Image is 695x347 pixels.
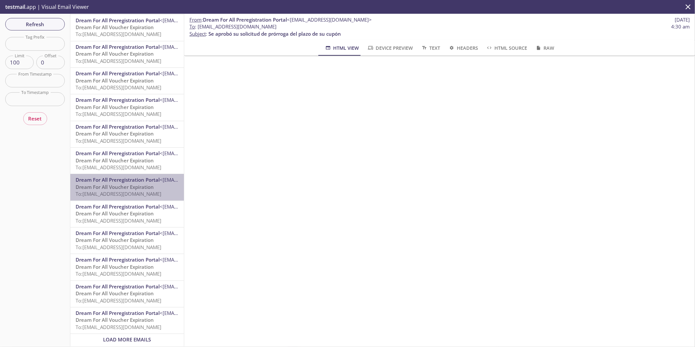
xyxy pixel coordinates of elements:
span: Dream For All Preregistration Portal [76,204,160,210]
span: Dream For All Preregistration Portal [76,97,160,103]
p: : [189,23,690,37]
span: To: [EMAIL_ADDRESS][DOMAIN_NAME] [76,271,161,277]
div: Dream For All Preregistration Portal<[EMAIL_ADDRESS][DOMAIN_NAME]>Dream For All Voucher Expiratio... [70,41,184,67]
span: To: [EMAIL_ADDRESS][DOMAIN_NAME] [76,191,161,197]
span: Dream For All Preregistration Portal [76,177,160,183]
div: Dream For All Preregistration Portal<[EMAIL_ADDRESS][DOMAIN_NAME]>Dream For All Voucher Expiratio... [70,174,184,200]
span: To: [EMAIL_ADDRESS][DOMAIN_NAME] [76,84,161,91]
span: Dream For All Preregistration Portal [76,44,160,50]
span: HTML Source [486,44,527,52]
span: Dream For All Voucher Expiration [76,264,154,270]
span: Load More Emails [103,337,151,343]
span: Raw [535,44,554,52]
div: Dream For All Preregistration Portal<[EMAIL_ADDRESS][DOMAIN_NAME]>Dream For All Voucher Expiratio... [70,68,184,94]
span: To: [EMAIL_ADDRESS][DOMAIN_NAME] [76,218,161,224]
span: Dream For All Preregistration Portal [76,230,160,237]
span: To: [EMAIL_ADDRESS][DOMAIN_NAME] [76,111,161,118]
span: Dream For All Voucher Expiration [76,78,154,84]
span: <[EMAIL_ADDRESS][DOMAIN_NAME]> [160,230,244,237]
span: Dream For All Preregistration Portal [76,283,160,290]
span: Dream For All Voucher Expiration [76,317,154,323]
span: Dream For All Voucher Expiration [76,24,154,31]
span: <[EMAIL_ADDRESS][DOMAIN_NAME]> [160,97,244,103]
span: <[EMAIL_ADDRESS][DOMAIN_NAME]> [160,283,244,290]
span: Dream For All Preregistration Portal [76,150,160,157]
span: <[EMAIL_ADDRESS][DOMAIN_NAME]> [160,150,244,157]
span: To [189,23,195,30]
span: <[EMAIL_ADDRESS][DOMAIN_NAME]> [160,44,244,50]
div: Dream For All Preregistration Portal<[EMAIL_ADDRESS][DOMAIN_NAME]>Dream For All Voucher Expiratio... [70,121,184,147]
span: <[EMAIL_ADDRESS][DOMAIN_NAME]> [287,16,372,23]
span: <[EMAIL_ADDRESS][DOMAIN_NAME]> [160,204,244,210]
span: From [189,16,202,23]
span: Dream For All Preregistration Portal [76,17,160,24]
span: <[EMAIL_ADDRESS][DOMAIN_NAME]> [160,70,244,77]
span: Text [421,44,440,52]
span: : [189,16,372,23]
span: To: [EMAIL_ADDRESS][DOMAIN_NAME] [76,298,161,304]
span: Dream For All Preregistration Portal [76,70,160,77]
span: <[EMAIL_ADDRESS][DOMAIN_NAME]> [160,17,244,24]
span: Dream For All Voucher Expiration [76,131,154,137]
span: Dream For All Preregistration Portal [76,124,160,130]
span: [DATE] [675,16,690,23]
span: To: [EMAIL_ADDRESS][DOMAIN_NAME] [76,164,161,171]
div: Dream For All Preregistration Portal<[EMAIL_ADDRESS][DOMAIN_NAME]>Dream For All Voucher Expiratio... [70,281,184,307]
span: : [EMAIL_ADDRESS][DOMAIN_NAME] [189,23,276,30]
span: 4:30 am [671,23,690,30]
div: Load More Emails [70,334,184,346]
span: Dream For All Preregistration Portal [76,310,160,317]
button: Refresh [5,18,65,30]
span: Headers [448,44,478,52]
span: Dream For All Voucher Expiration [76,210,154,217]
span: To: [EMAIL_ADDRESS][DOMAIN_NAME] [76,244,161,251]
span: Dream For All Voucher Expiration [76,104,154,111]
div: Dream For All Preregistration Portal<[EMAIL_ADDRESS][DOMAIN_NAME]>Dream For All Voucher Expiratio... [70,307,184,334]
span: Dream For All Voucher Expiration [76,157,154,164]
div: Dream For All Preregistration Portal<[EMAIL_ADDRESS][DOMAIN_NAME]>Dream For All Voucher Expiratio... [70,148,184,174]
span: HTML View [325,44,359,52]
span: <[EMAIL_ADDRESS][DOMAIN_NAME]> [160,124,244,130]
span: Dream For All Voucher Expiration [76,184,154,191]
span: To: [EMAIL_ADDRESS][DOMAIN_NAME] [76,31,161,38]
span: Dream For All Preregistration Portal [76,257,160,263]
span: To: [EMAIL_ADDRESS][DOMAIN_NAME] [76,138,161,144]
span: To: [EMAIL_ADDRESS][DOMAIN_NAME] [76,58,161,64]
span: <[EMAIL_ADDRESS][DOMAIN_NAME]> [160,310,244,317]
div: Dream For All Preregistration Portal<[EMAIL_ADDRESS][DOMAIN_NAME]>Dream For All Voucher Expiratio... [70,254,184,280]
button: Reset [23,112,47,125]
div: Dream For All Preregistration Portal<[EMAIL_ADDRESS][DOMAIN_NAME]>Dream For All Voucher Expiratio... [70,94,184,120]
div: Dream For All Preregistration Portal<[EMAIL_ADDRESS][DOMAIN_NAME]>Dream For All Voucher Expiratio... [70,201,184,227]
span: Refresh [10,20,60,28]
span: Device Preview [367,44,413,52]
span: Se aprobó su solicitud de prórroga del plazo de su cupón [208,30,341,37]
span: Subject [189,30,206,37]
span: Dream For All Voucher Expiration [76,51,154,57]
div: Dream For All Preregistration Portal<[EMAIL_ADDRESS][DOMAIN_NAME]>Dream For All Voucher Expiratio... [70,228,184,254]
span: To: [EMAIL_ADDRESS][DOMAIN_NAME] [76,324,161,331]
span: Dream For All Preregistration Portal [203,16,287,23]
span: <[EMAIL_ADDRESS][DOMAIN_NAME]> [160,177,244,183]
span: <[EMAIL_ADDRESS][DOMAIN_NAME]> [160,257,244,263]
span: Reset [28,114,42,123]
span: Dream For All Voucher Expiration [76,237,154,244]
span: Dream For All Voucher Expiration [76,290,154,297]
span: testmail [5,3,25,10]
div: Dream For All Preregistration Portal<[EMAIL_ADDRESS][DOMAIN_NAME]>Dream For All Voucher Expiratio... [70,15,184,41]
